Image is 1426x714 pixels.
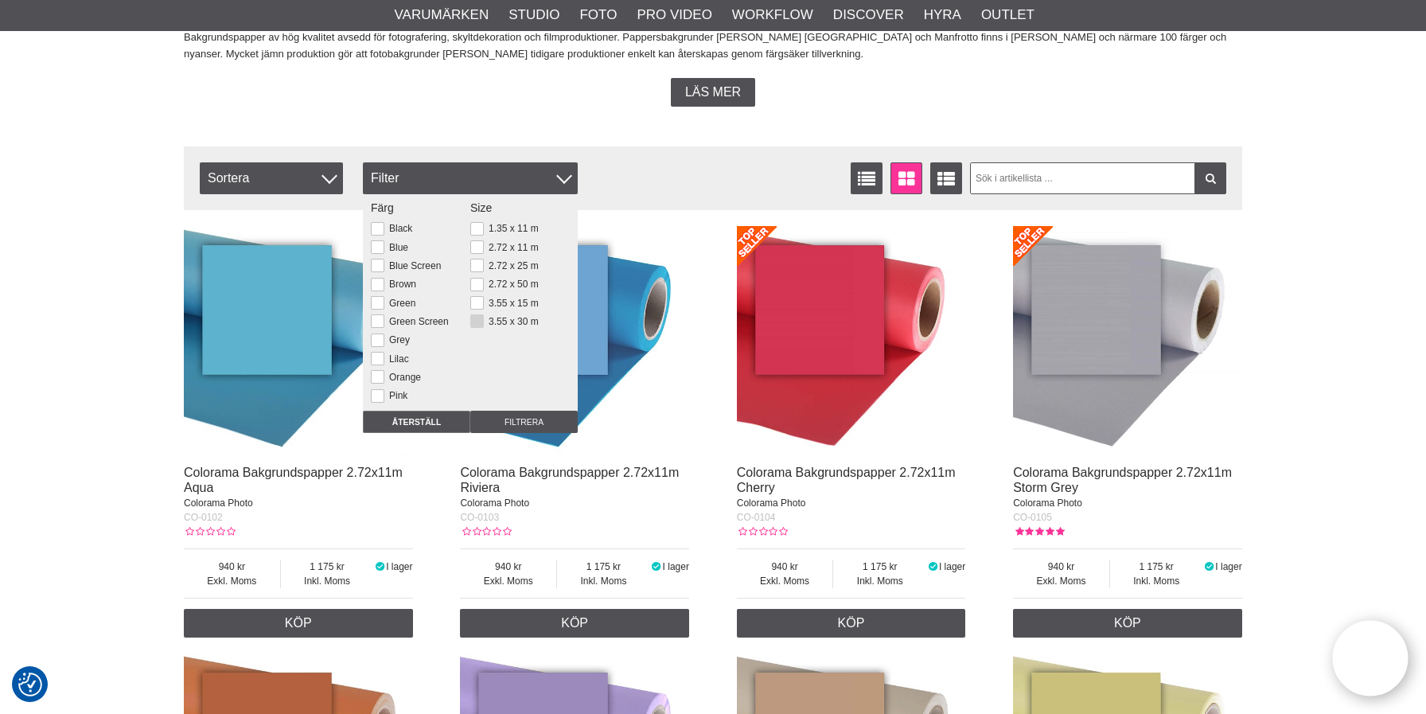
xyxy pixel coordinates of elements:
i: I lager [373,561,386,572]
label: 3.55 x 15 m [484,298,539,309]
i: I lager [1203,561,1216,572]
span: 940 [1013,560,1109,574]
a: Workflow [732,5,813,25]
span: Exkl. Moms [1013,574,1109,588]
i: I lager [650,561,663,572]
a: Discover [833,5,904,25]
a: Colorama Bakgrundspapper 2.72x11m Riviera [460,466,679,494]
span: I lager [663,561,689,572]
div: Kundbetyg: 0 [460,525,511,539]
label: Pink [384,390,407,401]
span: CO-0105 [1013,512,1052,523]
a: Köp [737,609,966,638]
label: Green Screen [384,316,449,327]
div: Kundbetyg: 0 [184,525,235,539]
label: Black [384,223,412,234]
span: 1 175 [557,560,650,574]
div: Kundbetyg: 0 [737,525,788,539]
label: Green [384,298,415,309]
span: 940 [184,560,280,574]
span: CO-0104 [737,512,776,523]
span: Exkl. Moms [460,574,556,588]
a: Studio [508,5,559,25]
span: Colorama Photo [737,497,806,509]
a: Colorama Bakgrundspapper 2.72x11m Cherry [737,466,956,494]
input: Filtrera [470,411,578,433]
input: Sök i artikellista ... [970,162,1227,194]
span: CO-0103 [460,512,499,523]
span: Inkl. Moms [281,574,374,588]
span: I lager [939,561,965,572]
img: Colorama Bakgrundspapper 2.72x11m Aqua [184,226,413,455]
span: 940 [460,560,556,574]
span: Colorama Photo [184,497,253,509]
img: Colorama Bakgrundspapper 2.72x11m Storm Grey [1013,226,1242,455]
a: Köp [1013,609,1242,638]
a: Outlet [981,5,1034,25]
a: Hyra [924,5,961,25]
span: CO-0102 [184,512,223,523]
span: Colorama Photo [1013,497,1082,509]
span: 1 175 [281,560,374,574]
span: Inkl. Moms [833,574,926,588]
label: Blue Screen [384,260,441,271]
span: 1 175 [833,560,926,574]
img: Colorama Bakgrundspapper 2.72x11m Cherry [737,226,966,455]
label: Grey [384,334,410,345]
img: Revisit consent button [18,673,42,696]
label: 1.35 x 11 m [484,223,539,234]
span: Inkl. Moms [1110,574,1203,588]
span: Exkl. Moms [737,574,833,588]
a: Utökad listvisning [930,162,962,194]
a: Filtrera [1194,162,1226,194]
span: I lager [386,561,412,572]
span: 1 175 [1110,560,1203,574]
span: Färg [371,201,394,214]
a: Listvisning [851,162,882,194]
a: Foto [579,5,617,25]
div: Filter [363,162,578,194]
label: Blue [384,242,408,253]
span: Exkl. Moms [184,574,280,588]
a: Varumärken [395,5,489,25]
label: Lilac [384,353,409,365]
label: 2.72 x 50 m [484,279,539,290]
a: Pro Video [637,5,711,25]
span: Läs mer [685,85,741,99]
div: Kundbetyg: 5.00 [1013,525,1064,539]
a: Colorama Bakgrundspapper 2.72x11m Aqua [184,466,403,494]
a: Köp [184,609,413,638]
label: 2.72 x 11 m [484,242,539,253]
label: 3.55 x 30 m [484,316,539,327]
span: Size [470,201,492,214]
input: Återställ [363,411,470,433]
button: Samtyckesinställningar [18,670,42,699]
label: Brown [384,279,416,290]
span: I lager [1215,561,1241,572]
span: Inkl. Moms [557,574,650,588]
a: Colorama Bakgrundspapper 2.72x11m Storm Grey [1013,466,1232,494]
label: Orange [384,372,421,383]
a: Fönstervisning [890,162,922,194]
i: I lager [926,561,939,572]
a: Köp [460,609,689,638]
span: Colorama Photo [460,497,529,509]
label: 2.72 x 25 m [484,260,539,271]
span: Sortera [200,162,343,194]
p: Bakgrundspapper av hög kvalitet avsedd för fotografering, skyltdekoration och filmproduktioner. P... [184,29,1242,63]
span: 940 [737,560,833,574]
